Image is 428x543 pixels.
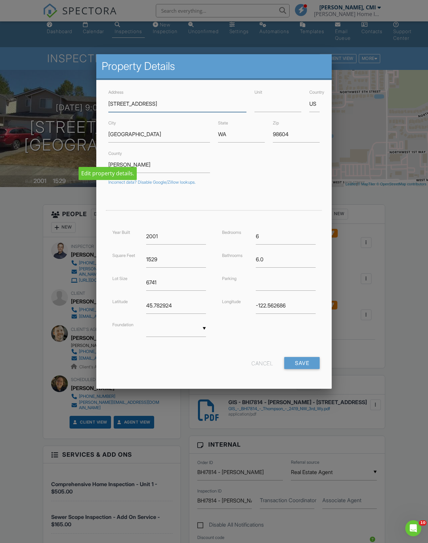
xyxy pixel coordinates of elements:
[112,299,128,304] label: Latitude
[222,230,241,235] label: Bedrooms
[309,90,324,95] label: Country
[405,520,421,536] iframe: Intercom live chat
[112,276,127,281] label: Lot Size
[108,120,116,125] label: City
[419,520,427,526] span: 10
[254,90,262,95] label: Unit
[222,276,236,281] label: Parking
[222,253,242,258] label: Bathrooms
[273,120,279,125] label: Zip
[218,120,228,125] label: State
[112,253,135,258] label: Square Feet
[222,299,241,304] label: Longitude
[284,357,320,369] input: Save
[108,151,122,156] label: County
[108,90,123,95] label: Address
[108,180,320,185] div: Incorrect data? Disable Google/Zillow lookups.
[112,230,130,235] label: Year Built
[102,60,326,73] h2: Property Details
[112,322,133,327] label: Foundation
[251,357,273,369] div: Cancel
